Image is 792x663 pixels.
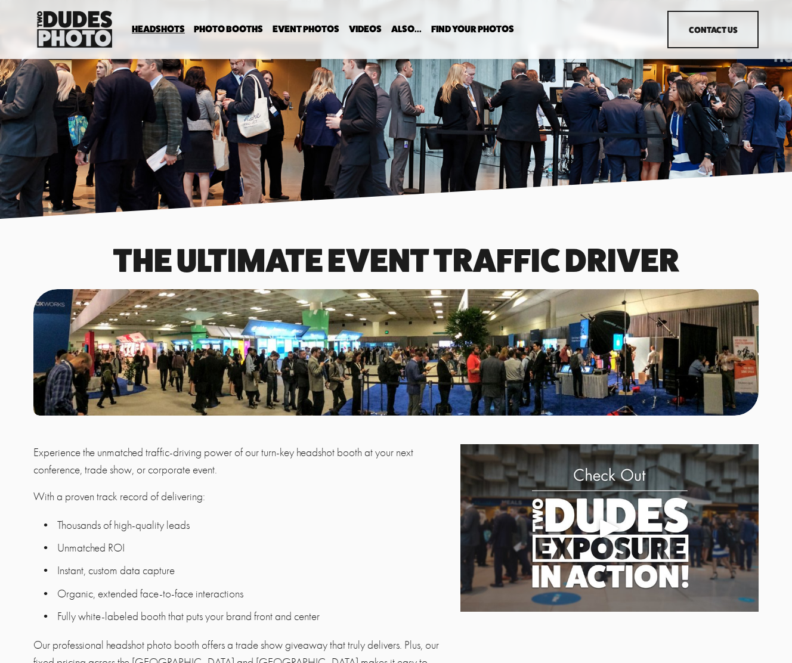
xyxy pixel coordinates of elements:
[33,245,759,275] h1: The Ultimate event traffic driver
[667,11,759,48] a: Contact Us
[33,444,454,479] p: Experience the unmatched traffic-driving power of our turn-key headshot booth at your next confer...
[431,24,514,34] span: Find Your Photos
[349,24,382,35] a: Videos
[57,608,454,625] p: Fully white-labeled booth that puts your brand front and center
[33,8,116,51] img: Two Dudes Photo | Headshots, Portraits &amp; Photo Booths
[595,514,624,543] div: Play
[132,24,185,34] span: Headshots
[391,24,422,34] span: Also...
[57,517,454,534] p: Thousands of high-quality leads
[194,24,263,34] span: Photo Booths
[57,540,454,557] p: Unmatched ROI
[57,562,454,580] p: Instant, custom data capture
[132,24,185,35] a: folder dropdown
[57,585,454,603] p: Organic, extended face-to-face interactions
[194,24,263,35] a: folder dropdown
[273,24,339,35] a: Event Photos
[391,24,422,35] a: folder dropdown
[33,488,454,506] p: With a proven track record of delivering:
[431,24,514,35] a: folder dropdown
